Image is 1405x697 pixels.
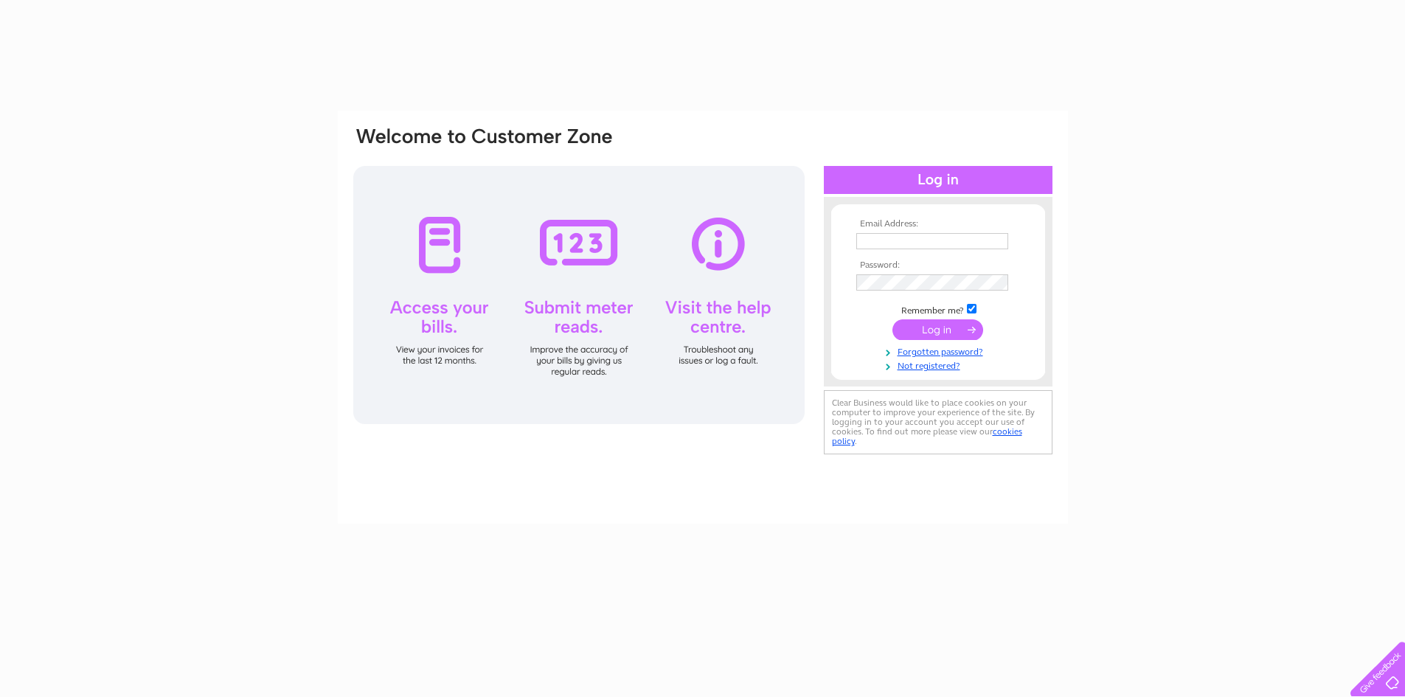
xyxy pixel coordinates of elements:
[832,426,1022,446] a: cookies policy
[856,344,1024,358] a: Forgotten password?
[853,219,1024,229] th: Email Address:
[856,358,1024,372] a: Not registered?
[824,390,1052,454] div: Clear Business would like to place cookies on your computer to improve your experience of the sit...
[892,319,983,340] input: Submit
[853,260,1024,271] th: Password:
[853,302,1024,316] td: Remember me?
